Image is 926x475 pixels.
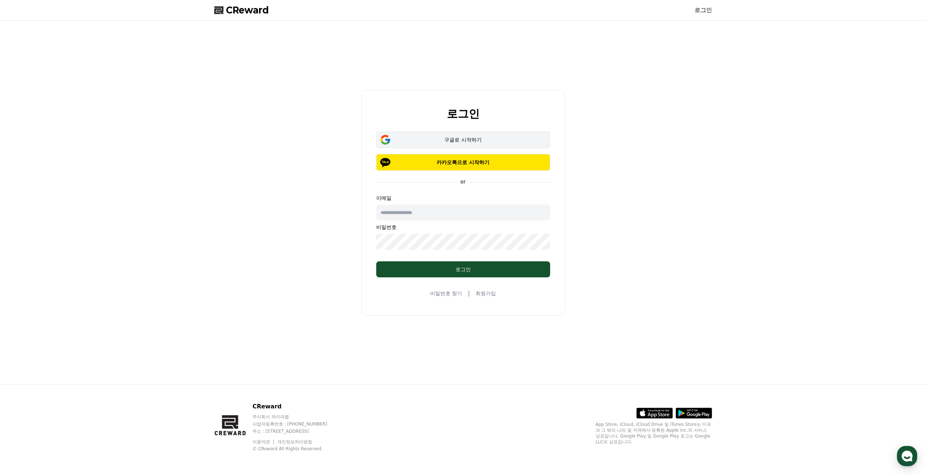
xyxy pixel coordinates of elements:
div: 로그인 [391,266,536,273]
span: | [468,289,470,298]
span: CReward [226,4,269,16]
a: 대화 [48,231,94,249]
a: CReward [214,4,269,16]
button: 구글로 시작하기 [376,131,550,148]
button: 카카오톡으로 시작하기 [376,154,550,171]
p: 비밀번호 [376,223,550,231]
div: 구글로 시작하기 [387,136,540,143]
p: 주식회사 와이피랩 [253,414,341,420]
a: 비밀번호 찾기 [430,290,462,297]
span: 설정 [112,242,121,248]
a: 로그인 [695,6,712,15]
p: App Store, iCloud, iCloud Drive 및 iTunes Store는 미국과 그 밖의 나라 및 지역에서 등록된 Apple Inc.의 서비스 상표입니다. Goo... [596,421,712,445]
p: 이메일 [376,194,550,202]
span: 홈 [23,242,27,248]
p: 주소 : [STREET_ADDRESS] [253,428,341,434]
a: 홈 [2,231,48,249]
a: 회원가입 [476,290,496,297]
p: © CReward All Rights Reserved. [253,446,341,452]
p: 사업자등록번호 : [PHONE_NUMBER] [253,421,341,427]
a: 개인정보처리방침 [277,439,312,444]
span: 대화 [67,242,75,248]
p: or [456,178,470,185]
p: 카카오톡으로 시작하기 [387,159,540,166]
p: CReward [253,402,341,411]
h2: 로그인 [447,108,480,120]
button: 로그인 [376,261,550,277]
a: 설정 [94,231,140,249]
a: 이용약관 [253,439,275,444]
